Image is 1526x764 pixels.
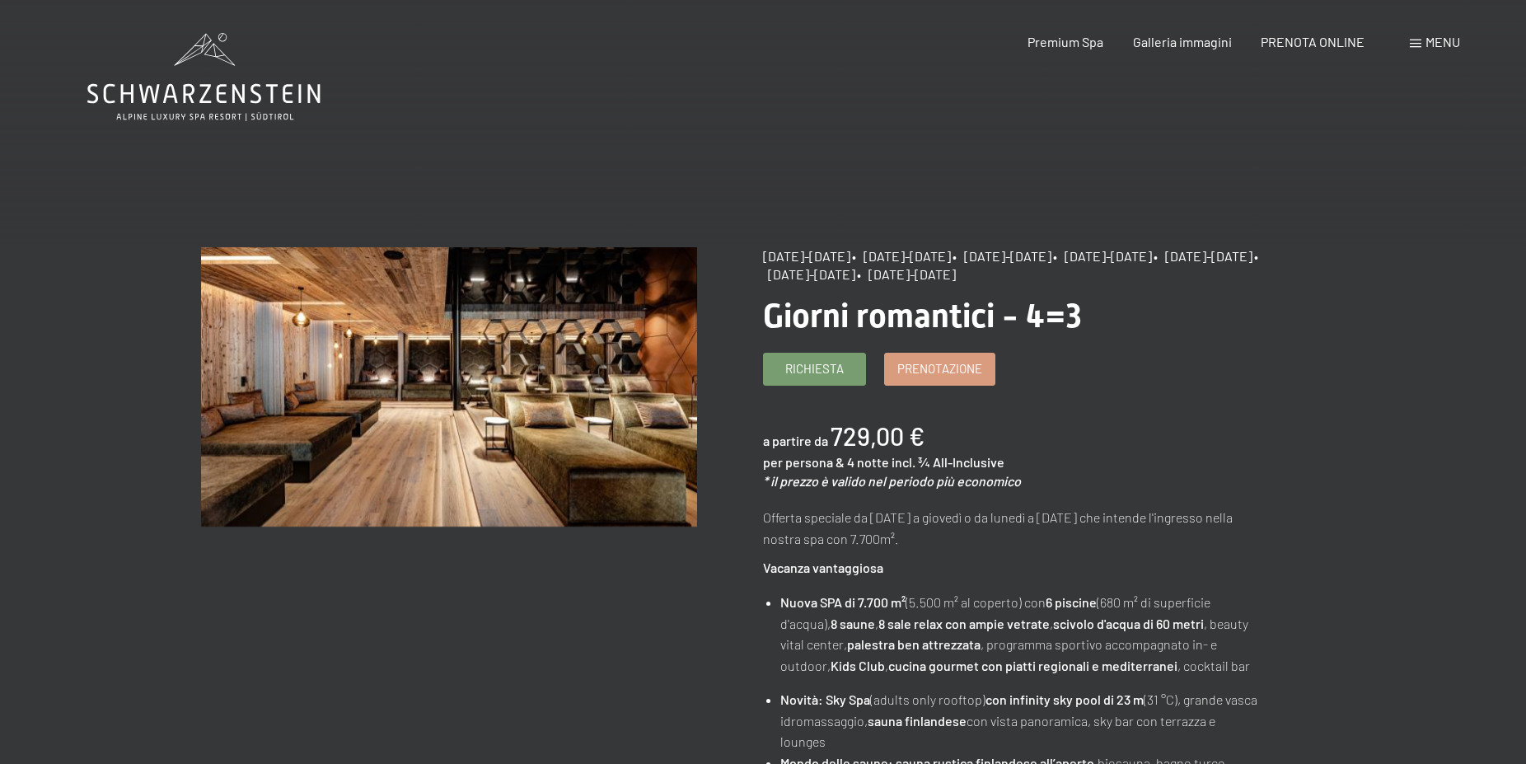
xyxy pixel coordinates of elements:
[1261,34,1365,49] a: PRENOTA ONLINE
[763,433,828,448] span: a partire da
[847,636,981,652] strong: palestra ben attrezzata
[831,616,875,631] strong: 8 saune
[1053,616,1204,631] strong: scivolo d'acqua di 60 metri
[780,689,1260,752] li: (adults only rooftop) (31 °C), grande vasca idromassaggio, con vista panoramica, sky bar con terr...
[763,560,883,575] strong: Vacanza vantaggiosa
[763,507,1260,549] p: Offerta speciale da [DATE] a giovedì o da lunedì a [DATE] che intende l'ingresso nella nostra spa...
[1053,248,1152,264] span: • [DATE]-[DATE]
[847,454,889,470] span: 4 notte
[763,473,1021,489] em: * il prezzo è valido nel periodo più economico
[1425,34,1460,49] span: Menu
[892,454,1004,470] span: incl. ¾ All-Inclusive
[857,266,956,282] span: • [DATE]-[DATE]
[785,360,844,377] span: Richiesta
[852,248,951,264] span: • [DATE]-[DATE]
[1154,248,1252,264] span: • [DATE]-[DATE]
[1133,34,1232,49] a: Galleria immagini
[764,354,865,385] a: Richiesta
[953,248,1051,264] span: • [DATE]-[DATE]
[763,248,850,264] span: [DATE]-[DATE]
[201,247,698,527] img: Giorni romantici - 4=3
[831,658,885,673] strong: Kids Club
[780,592,1260,676] li: (5.500 m² al coperto) con (680 m² di superficie d'acqua), , , , beauty vital center, , programma ...
[888,658,1177,673] strong: cucina gourmet con piatti regionali e mediterranei
[897,360,982,377] span: Prenotazione
[868,713,967,729] strong: sauna finlandese
[885,354,995,385] a: Prenotazione
[831,421,924,451] b: 729,00 €
[780,691,870,707] strong: Novità: Sky Spa
[878,616,1050,631] strong: 8 sale relax con ampie vetrate
[763,454,845,470] span: per persona &
[985,691,1144,707] strong: con infinity sky pool di 23 m
[1046,594,1097,610] strong: 6 piscine
[1027,34,1103,49] a: Premium Spa
[763,297,1082,335] span: Giorni romantici - 4=3
[780,594,906,610] strong: Nuova SPA di 7.700 m²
